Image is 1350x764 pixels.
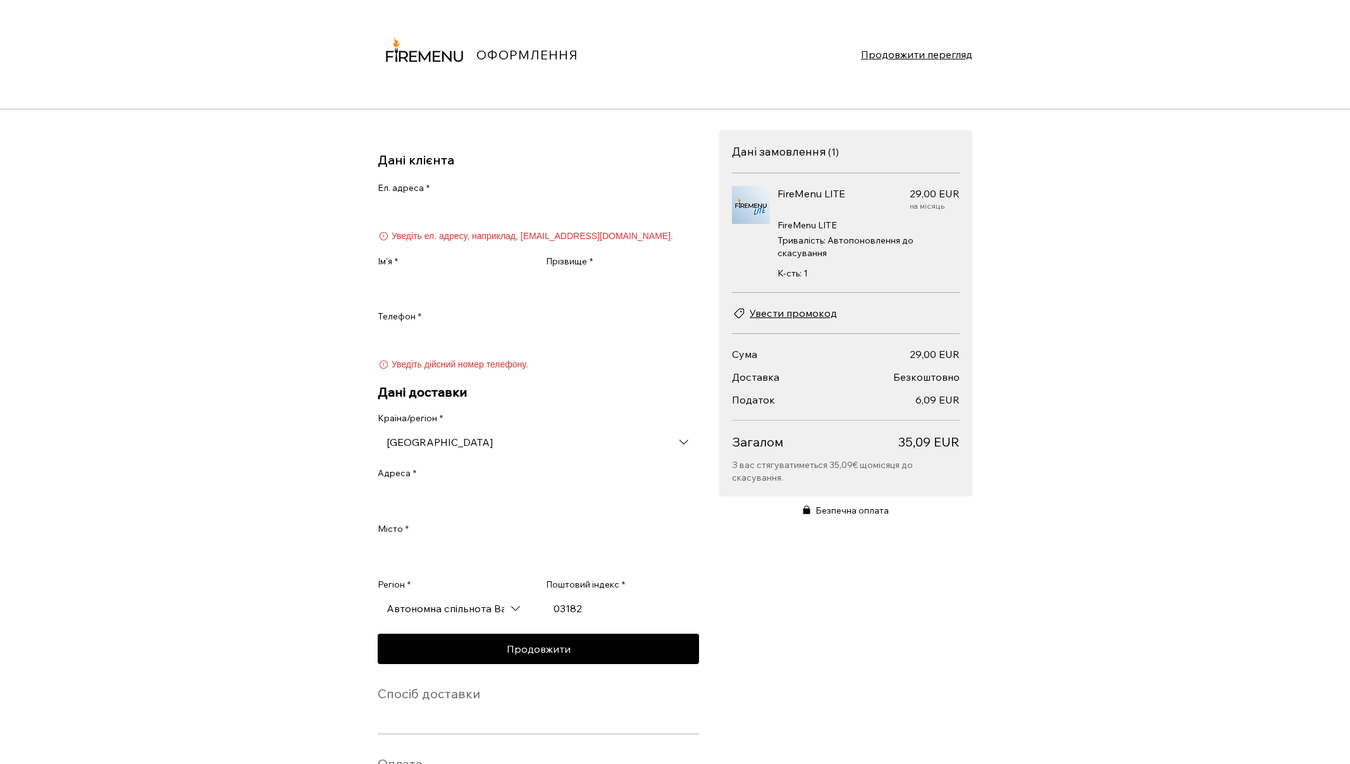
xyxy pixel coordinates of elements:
img: Якщо натиснути на логотип Maksym Popov, ви перейдете на головну сторінку [378,8,471,101]
input: Місто [378,541,691,566]
h2: Дані клієнта [378,152,454,168]
h2: Дані замовлення [732,144,826,159]
span: 29,00 EUR [910,348,960,360]
h2: Дані доставки [378,384,699,400]
img: FireMenu LITE Suscripción [732,186,770,224]
ul: Позиції [732,173,960,293]
span: Безпечна оплата [815,504,889,517]
form: Ecom Template [378,182,699,621]
label: Регіон [378,579,411,591]
div: Уведіть дійсний номер телефону. [378,359,699,371]
label: Поштовий індекс [546,579,625,591]
span: Безкоштовно [893,371,960,383]
label: Ел. адреса [378,182,430,195]
span: Доставка [732,371,779,383]
span: Ціна 29,00 EUR [910,186,960,201]
span: на місяць [910,201,960,211]
div: Уведіть ел. адресу, наприклад, [EMAIL_ADDRESS][DOMAIN_NAME]. [378,230,699,243]
span: FireMenu LITE [777,219,960,231]
span: FireMenu LITE [777,187,845,200]
h2: Спосіб доставки [378,686,480,701]
span: Сума [732,348,757,360]
span: Податок [732,393,775,406]
iframe: Wix Chat [1291,705,1350,764]
a: Продовжити перегляд [861,47,972,62]
label: Країна/регіон [378,412,443,425]
section: Розбивка суми до сплати [732,347,960,451]
input: Поштовий індекс [546,596,691,621]
label: Адреса [378,467,416,480]
h1: ОФОРМЛЕННЯ [476,47,578,63]
input: Ел. адреса [378,200,691,225]
span: Загалом [732,433,898,451]
span: 6,09 EUR [915,393,960,406]
input: Прізвище [546,273,691,298]
label: Ім’я [378,256,398,268]
input: Ім’я [378,273,523,298]
span: 35,09 EUR [898,433,960,451]
span: Кількість позицій: 1 [828,145,839,158]
label: Телефон [378,311,421,323]
span: З вас стягуватиметься 35,09€ щомісяця до скасування. [732,459,960,484]
span: Увести промокод [750,305,837,321]
span: К-сть: 1 [777,268,808,279]
input: Телефон [378,328,691,354]
button: Продовжити [378,634,699,664]
label: Місто [378,523,409,536]
span: Продовжити [507,644,571,654]
button: Увести промокод [732,305,837,321]
svg: Безпечна оплата [803,505,810,514]
label: Прізвище [546,256,593,268]
span: Тривалість: Автопоновлення до скасування [777,234,960,259]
